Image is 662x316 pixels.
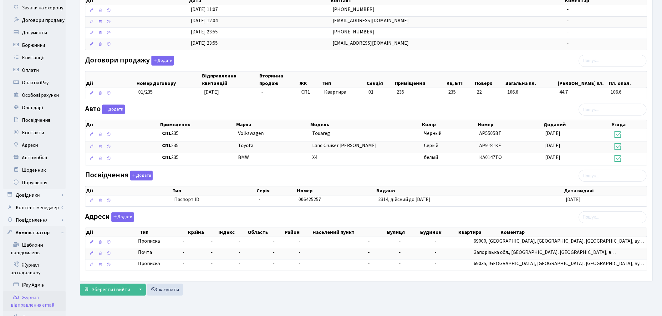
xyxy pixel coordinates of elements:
label: Адреси [85,212,134,222]
span: 235 [162,154,233,161]
b: СП1 [162,130,171,137]
a: Адреси [3,139,66,151]
a: Щоденник [3,164,66,176]
button: Адреси [111,212,134,222]
span: - [258,196,260,203]
a: Додати [101,104,125,115]
th: Країна [187,228,218,237]
span: Прописка [138,238,160,245]
a: Порушення [3,176,66,189]
span: - [261,89,263,96]
span: - [567,17,569,24]
span: Land Cruiser [PERSON_NAME] [312,142,377,149]
span: Паспорт ID [175,196,254,203]
span: 106.6 [611,89,644,96]
a: Довідники [3,189,66,201]
th: Серія [256,186,296,195]
a: Додати [129,170,153,181]
th: Індекс [218,228,247,237]
input: Пошук... [579,104,647,116]
span: 22 [477,89,502,96]
span: [DATE] [204,89,219,96]
a: Оплати iPay [3,77,66,89]
input: Пошук... [579,55,647,67]
span: 235 [449,89,472,96]
span: Зберегти і вийти [92,286,130,293]
th: Район [284,228,312,237]
th: Пл. опал. [609,72,647,88]
span: 69000, [GEOGRAPHIC_DATA], [GEOGRAPHIC_DATA]. [GEOGRAPHIC_DATA], ву… [474,238,644,244]
span: 01 [369,89,374,96]
span: - [211,260,213,267]
th: Квартира [458,228,500,237]
span: - [567,40,569,47]
span: [DATE] [545,130,560,137]
th: ЖК [299,72,322,88]
th: Номер [296,186,376,195]
span: белый [424,154,438,161]
th: Поверх [475,72,505,88]
span: [DATE] [545,142,560,149]
label: Авто [85,105,125,114]
span: - [182,260,206,267]
span: - [435,260,436,267]
span: 01/235 [138,89,153,96]
th: Область [247,228,284,237]
span: - [368,260,370,267]
span: - [182,238,206,245]
button: Авто [102,105,125,114]
span: - [273,238,275,244]
span: Запорізька обл., [GEOGRAPHIC_DATA]. [GEOGRAPHIC_DATA], в… [474,249,617,256]
span: 235 [397,89,404,96]
th: Видано [376,186,564,195]
a: Орендарі [3,101,66,114]
span: 44.7 [560,89,606,96]
span: [DATE] [545,154,560,161]
th: Номер договору [136,72,201,88]
span: - [435,238,436,244]
th: Тип [139,228,187,237]
label: Посвідчення [85,171,153,180]
a: Квитанції [3,52,66,64]
a: iPay Адмін [3,279,66,291]
a: Шаблони повідомлень [3,239,66,259]
th: Кв, БТІ [446,72,475,88]
span: - [182,249,206,256]
a: Контент менеджер [3,201,66,214]
a: Оплати [3,64,66,77]
span: - [399,249,401,256]
th: Відправлення квитанцій [201,72,259,88]
button: Посвідчення [130,171,153,180]
th: Тип [172,186,256,195]
a: Повідомлення [3,214,66,226]
span: Toyota [238,142,253,149]
span: Серый [424,142,438,149]
th: Доданий [543,120,611,129]
span: 106.6 [507,89,555,96]
th: Загальна пл. [505,72,557,88]
span: - [368,249,370,256]
span: - [299,238,301,244]
label: Договори продажу [85,56,174,66]
th: Приміщення [394,72,446,88]
span: Volkswagen [238,130,264,137]
span: СП1 [301,89,319,96]
a: Журнал автодозвону [3,259,66,279]
th: Коментар [500,228,647,237]
span: [EMAIL_ADDRESS][DOMAIN_NAME] [333,40,409,47]
span: 235 [162,130,233,137]
a: Боржники [3,39,66,52]
a: Автомобілі [3,151,66,164]
span: Touareg [312,130,330,137]
th: Дата видачі [563,186,647,195]
span: - [238,260,240,267]
input: Пошук... [579,211,647,223]
th: Тип [322,72,366,88]
span: X4 [312,154,317,161]
a: Документи [3,27,66,39]
span: Почта [138,249,152,256]
span: - [435,249,436,256]
a: Додати [110,211,134,222]
th: Вторинна продаж [259,72,299,88]
th: Номер [477,120,543,129]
